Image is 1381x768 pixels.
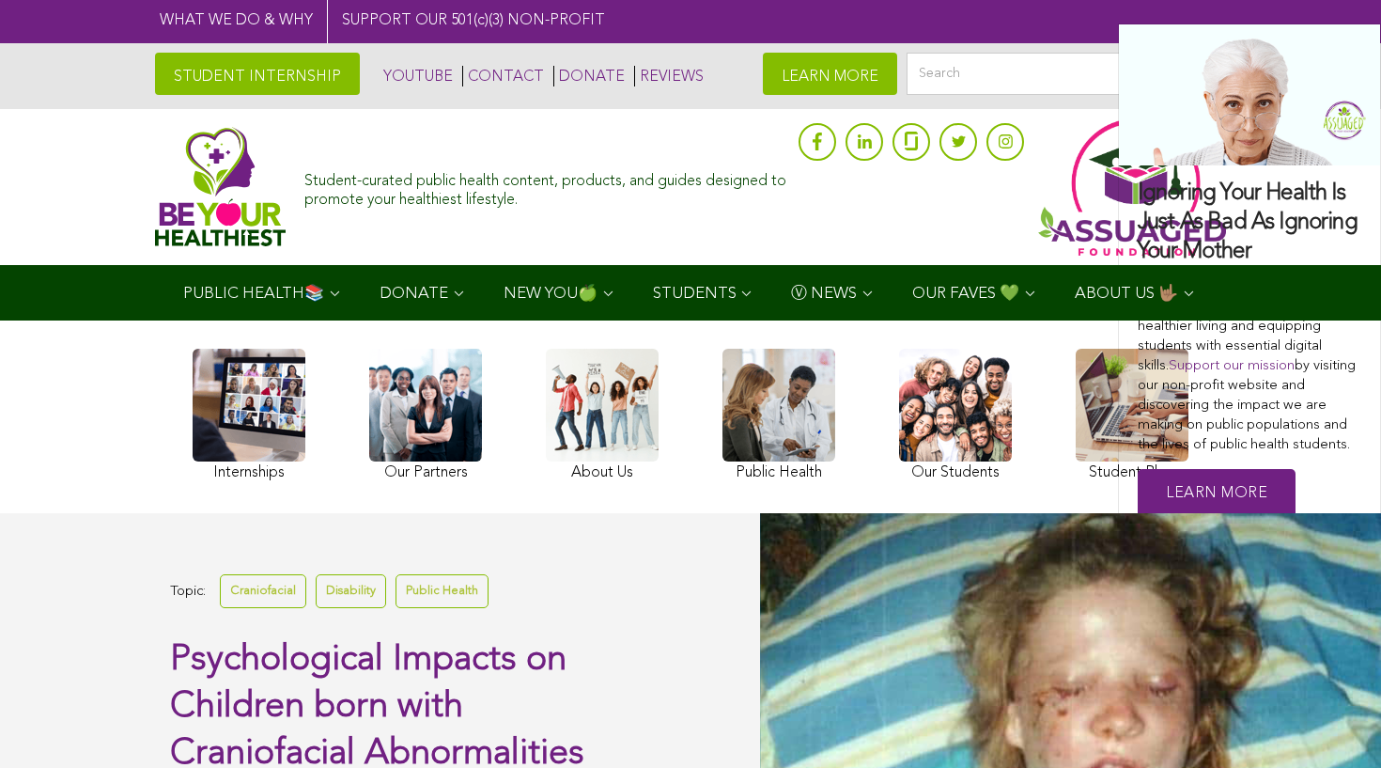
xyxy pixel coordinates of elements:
[1075,286,1178,302] span: ABOUT US 🤟🏽
[653,286,737,302] span: STUDENTS
[1287,678,1381,768] iframe: Chat Widget
[220,574,306,607] a: Craniofacial
[1138,469,1296,519] a: Learn More
[379,66,453,86] a: YOUTUBE
[634,66,704,86] a: REVIEWS
[304,164,789,209] div: Student-curated public health content, products, and guides designed to promote your healthiest l...
[170,579,206,604] span: Topic:
[912,286,1019,302] span: OUR FAVES 💚
[155,53,360,95] a: STUDENT INTERNSHIP
[183,286,324,302] span: PUBLIC HEALTH📚
[553,66,625,86] a: DONATE
[380,286,448,302] span: DONATE
[155,265,1226,321] div: Navigation Menu
[907,53,1226,95] input: Search
[763,53,897,95] a: LEARN MORE
[462,66,544,86] a: CONTACT
[155,127,286,246] img: Assuaged
[504,286,597,302] span: NEW YOU🍏
[905,132,918,150] img: glassdoor
[1038,118,1226,256] img: Assuaged App
[396,574,489,607] a: Public Health
[316,574,386,607] a: Disability
[791,286,857,302] span: Ⓥ NEWS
